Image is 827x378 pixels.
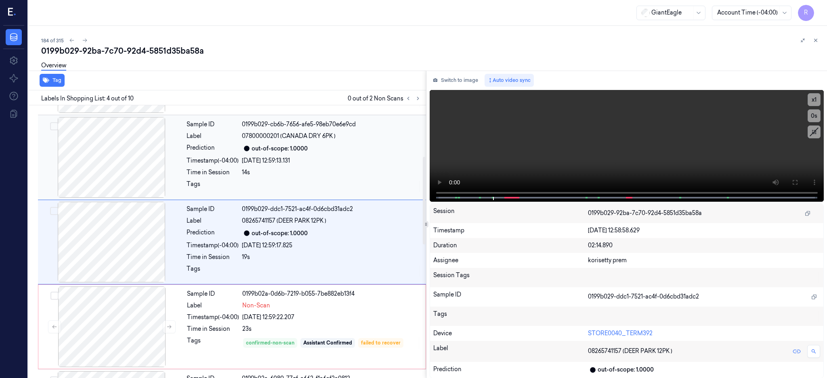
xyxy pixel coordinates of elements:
div: 0199b029-ddc1-7521-ac4f-0d6cbd31adc2 [242,205,421,213]
span: 07800000201 (CANADA DRY 6PK ) [242,132,336,140]
div: Tags [187,336,239,349]
span: Non-Scan [242,301,270,310]
div: Timestamp (-04:00) [187,157,239,165]
div: Assignee [433,256,588,265]
div: [DATE] 12:59:22.207 [242,313,421,322]
div: 0199b029-cb6b-7656-afe5-98eb70e6e9cd [242,120,421,129]
div: Label [187,217,239,225]
div: Sample ID [187,290,239,298]
span: 08265741157 (DEER PARK 12PK ) [242,217,326,225]
div: Timestamp (-04:00) [187,241,239,250]
div: Time in Session [187,168,239,177]
button: Switch to image [430,74,481,87]
div: Time in Session [187,253,239,261]
div: Duration [433,241,588,250]
div: Sample ID [187,205,239,213]
span: Labels In Shopping List: 4 out of 10 [41,94,134,103]
span: 0199b029-92ba-7c70-92d4-5851d35ba58a [588,209,702,217]
div: out-of-scope: 1.0000 [598,365,654,374]
div: Prediction [433,365,588,375]
button: 0s [808,109,821,122]
div: 0199b029-92ba-7c70-92d4-5851d35ba58a [41,45,821,56]
div: Sample ID [433,290,588,303]
div: out-of-scope: 1.0000 [252,229,308,238]
button: Auto video sync [485,74,534,87]
span: 0199b029-ddc1-7521-ac4f-0d6cbd31adc2 [588,292,699,301]
button: Select row [50,122,58,130]
div: [DATE] 12:58:58.629 [588,226,820,235]
div: Session Tags [433,271,588,284]
div: Sample ID [187,120,239,129]
button: Select row [50,207,58,215]
div: [DATE] 12:59:17.825 [242,241,421,250]
div: 19s [242,253,421,261]
div: Prediction [187,144,239,153]
div: 23s [242,325,421,333]
div: Label [187,301,239,310]
div: 02:14.890 [588,241,820,250]
div: Label [187,132,239,140]
div: confirmed-non-scan [246,339,294,347]
div: Tags [433,310,588,323]
div: Prediction [187,228,239,238]
button: x1 [808,93,821,106]
button: Select row [50,292,59,300]
div: Timestamp (-04:00) [187,313,239,322]
div: out-of-scope: 1.0000 [252,144,308,153]
div: Label [433,344,588,359]
div: Device [433,329,588,338]
span: 184 of 315 [41,37,64,44]
div: Session [433,207,588,220]
div: STORE0040_TERM392 [588,329,820,338]
div: failed to recover [361,339,401,347]
button: R [798,5,814,21]
a: Overview [41,61,66,71]
div: Tags [187,180,239,193]
div: korisetty prem [588,256,820,265]
span: 08265741157 (DEER PARK 12PK ) [588,347,672,355]
span: 0 out of 2 Non Scans [348,94,423,103]
div: 14s [242,168,421,177]
div: Timestamp [433,226,588,235]
div: Assistant Confirmed [303,339,352,347]
div: [DATE] 12:59:13.131 [242,157,421,165]
button: Tag [40,74,65,87]
div: 0199b02a-0d6b-7219-b055-7be882eb13f4 [242,290,421,298]
div: Tags [187,265,239,278]
div: Time in Session [187,325,239,333]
